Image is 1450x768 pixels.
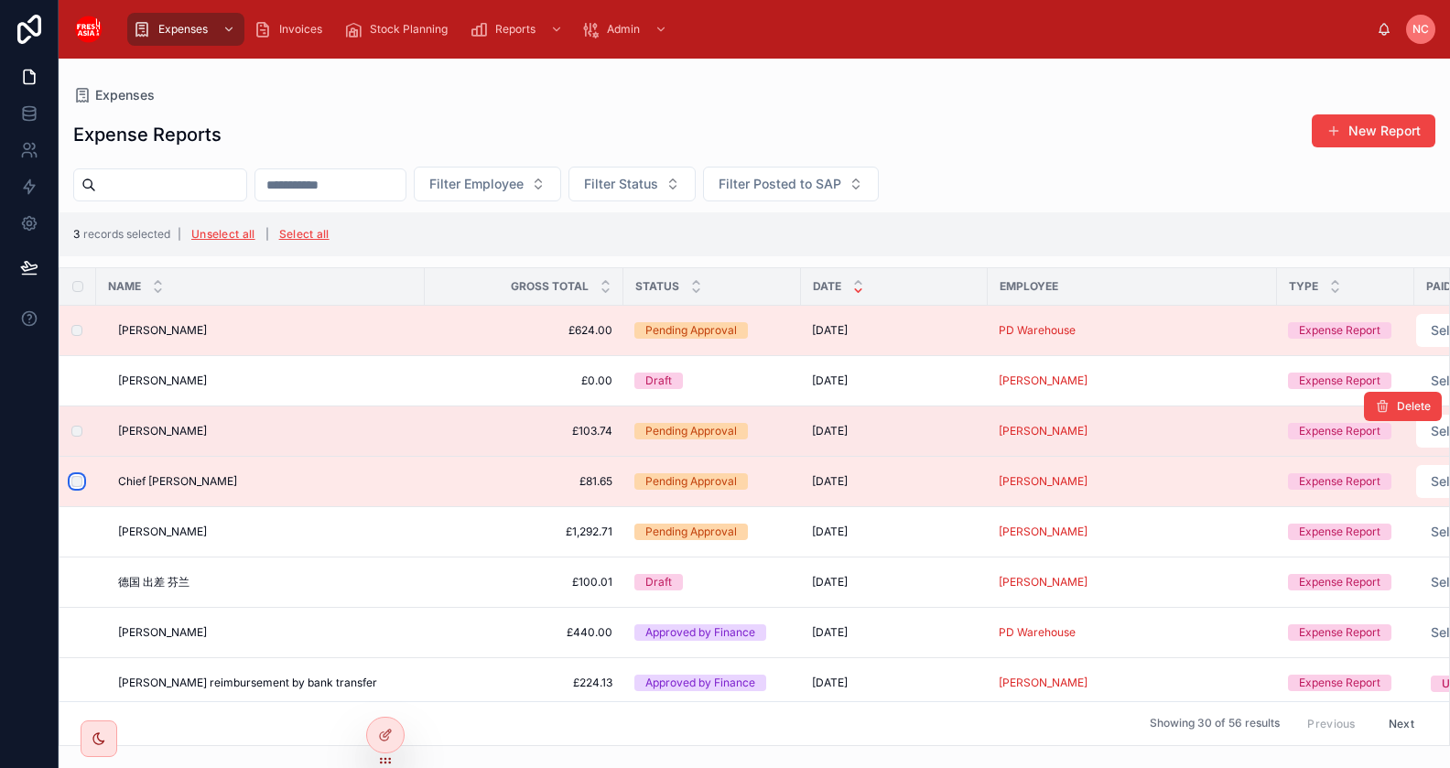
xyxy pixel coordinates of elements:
[118,323,207,338] span: [PERSON_NAME]
[812,424,848,438] span: [DATE]
[812,625,848,640] span: [DATE]
[429,175,524,193] span: Filter Employee
[118,474,414,489] a: Chief [PERSON_NAME]
[118,625,414,640] a: [PERSON_NAME]
[1299,473,1380,490] div: Expense Report
[436,525,612,539] a: £1,292.71
[812,676,977,690] a: [DATE]
[1288,524,1403,540] a: Expense Report
[999,525,1087,539] a: [PERSON_NAME]
[812,474,848,489] span: [DATE]
[634,322,790,339] a: Pending Approval
[1299,675,1380,691] div: Expense Report
[73,122,222,147] h1: Expense Reports
[1312,114,1435,147] button: New Report
[812,525,848,539] span: [DATE]
[118,323,414,338] a: [PERSON_NAME]
[436,676,612,690] a: £224.13
[645,574,672,590] div: Draft
[999,323,1076,338] a: PD Warehouse
[118,676,414,690] a: [PERSON_NAME] reimbursement by bank transfer
[999,474,1087,489] a: [PERSON_NAME]
[812,676,848,690] span: [DATE]
[812,373,977,388] a: [DATE]
[999,373,1266,388] a: [PERSON_NAME]
[645,675,755,691] div: Approved by Finance
[999,525,1266,539] a: [PERSON_NAME]
[634,624,790,641] a: Approved by Finance
[999,676,1087,690] a: [PERSON_NAME]
[436,575,612,590] span: £100.01
[118,525,207,539] span: [PERSON_NAME]
[118,625,207,640] span: [PERSON_NAME]
[511,279,589,294] span: Gross Total
[999,424,1266,438] a: [PERSON_NAME]
[635,279,679,294] span: Status
[812,474,977,489] a: [DATE]
[812,323,848,338] span: [DATE]
[645,524,737,540] div: Pending Approval
[1000,279,1058,294] span: Employee
[645,473,737,490] div: Pending Approval
[127,13,244,46] a: Expenses
[73,86,155,104] a: Expenses
[273,220,336,249] button: Select all
[118,525,414,539] a: [PERSON_NAME]
[1299,624,1380,641] div: Expense Report
[73,15,103,44] img: App logo
[1299,373,1380,389] div: Expense Report
[118,575,189,590] span: 德国 出差 芬兰
[568,167,696,201] button: Select Button
[158,22,208,37] span: Expenses
[812,575,977,590] a: [DATE]
[1150,717,1280,731] span: Showing 30 of 56 results
[436,373,612,388] a: £0.00
[634,574,790,590] a: Draft
[607,22,640,37] span: Admin
[1299,524,1380,540] div: Expense Report
[634,473,790,490] a: Pending Approval
[1376,709,1427,738] button: Next
[812,525,977,539] a: [DATE]
[370,22,448,37] span: Stock Planning
[999,575,1087,590] span: [PERSON_NAME]
[812,373,848,388] span: [DATE]
[812,323,977,338] a: [DATE]
[999,424,1087,438] a: [PERSON_NAME]
[1412,22,1429,37] span: NC
[464,13,572,46] a: Reports
[1288,473,1403,490] a: Expense Report
[634,675,790,691] a: Approved by Finance
[495,22,536,37] span: Reports
[279,22,322,37] span: Invoices
[703,167,879,201] button: Select Button
[118,424,207,438] span: [PERSON_NAME]
[95,86,155,104] span: Expenses
[1364,392,1442,421] button: Delete
[1288,574,1403,590] a: Expense Report
[999,323,1266,338] a: PD Warehouse
[645,322,737,339] div: Pending Approval
[634,373,790,389] a: Draft
[1288,624,1403,641] a: Expense Report
[1299,322,1380,339] div: Expense Report
[999,625,1266,640] a: PD Warehouse
[999,373,1087,388] span: [PERSON_NAME]
[436,625,612,640] a: £440.00
[645,423,737,439] div: Pending Approval
[118,575,414,590] a: 德国 出差 芬兰
[436,323,612,338] a: £624.00
[436,474,612,489] a: £81.65
[83,227,170,241] span: records selected
[414,167,561,201] button: Select Button
[1299,574,1380,590] div: Expense Report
